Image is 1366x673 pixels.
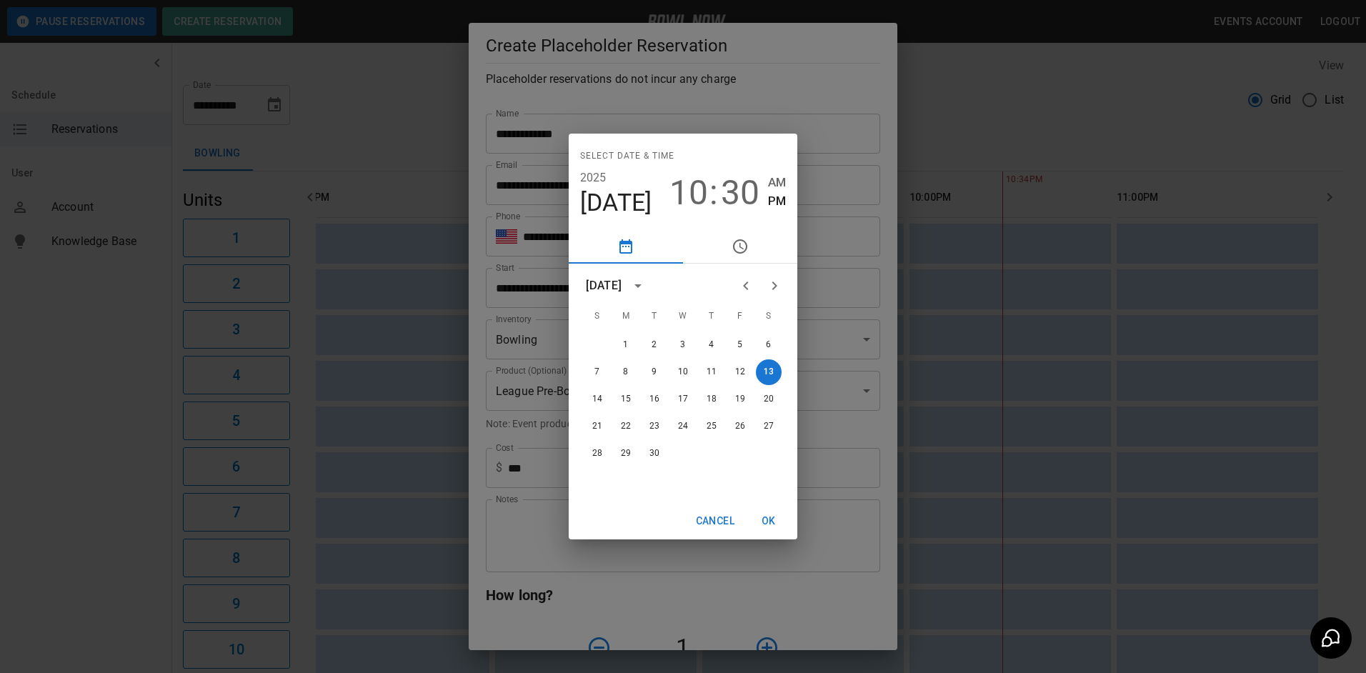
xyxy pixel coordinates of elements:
[613,414,639,439] button: 22
[584,302,610,331] span: Sunday
[721,173,759,213] button: 30
[613,441,639,467] button: 29
[746,508,792,534] button: OK
[670,359,696,385] button: 10
[670,332,696,358] button: 3
[727,302,753,331] span: Friday
[580,168,607,188] button: 2025
[613,359,639,385] button: 8
[670,302,696,331] span: Wednesday
[642,359,667,385] button: 9
[642,387,667,412] button: 16
[683,229,797,264] button: pick time
[613,302,639,331] span: Monday
[669,173,708,213] button: 10
[642,302,667,331] span: Tuesday
[727,359,753,385] button: 12
[768,173,786,192] button: AM
[586,277,622,294] div: [DATE]
[613,387,639,412] button: 15
[727,414,753,439] button: 26
[569,229,683,264] button: pick date
[756,302,782,331] span: Saturday
[690,508,740,534] button: Cancel
[670,414,696,439] button: 24
[699,359,724,385] button: 11
[699,332,724,358] button: 4
[670,387,696,412] button: 17
[760,271,789,300] button: Next month
[699,302,724,331] span: Thursday
[626,274,650,298] button: calendar view is open, switch to year view
[584,387,610,412] button: 14
[584,441,610,467] button: 28
[580,145,674,168] span: Select date & time
[580,188,652,218] button: [DATE]
[613,332,639,358] button: 1
[756,414,782,439] button: 27
[699,387,724,412] button: 18
[642,332,667,358] button: 2
[699,414,724,439] button: 25
[642,414,667,439] button: 23
[727,332,753,358] button: 5
[756,387,782,412] button: 20
[584,359,610,385] button: 7
[709,173,718,213] span: :
[727,387,753,412] button: 19
[642,441,667,467] button: 30
[732,271,760,300] button: Previous month
[756,332,782,358] button: 6
[584,414,610,439] button: 21
[756,359,782,385] button: 13
[768,191,786,211] button: PM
